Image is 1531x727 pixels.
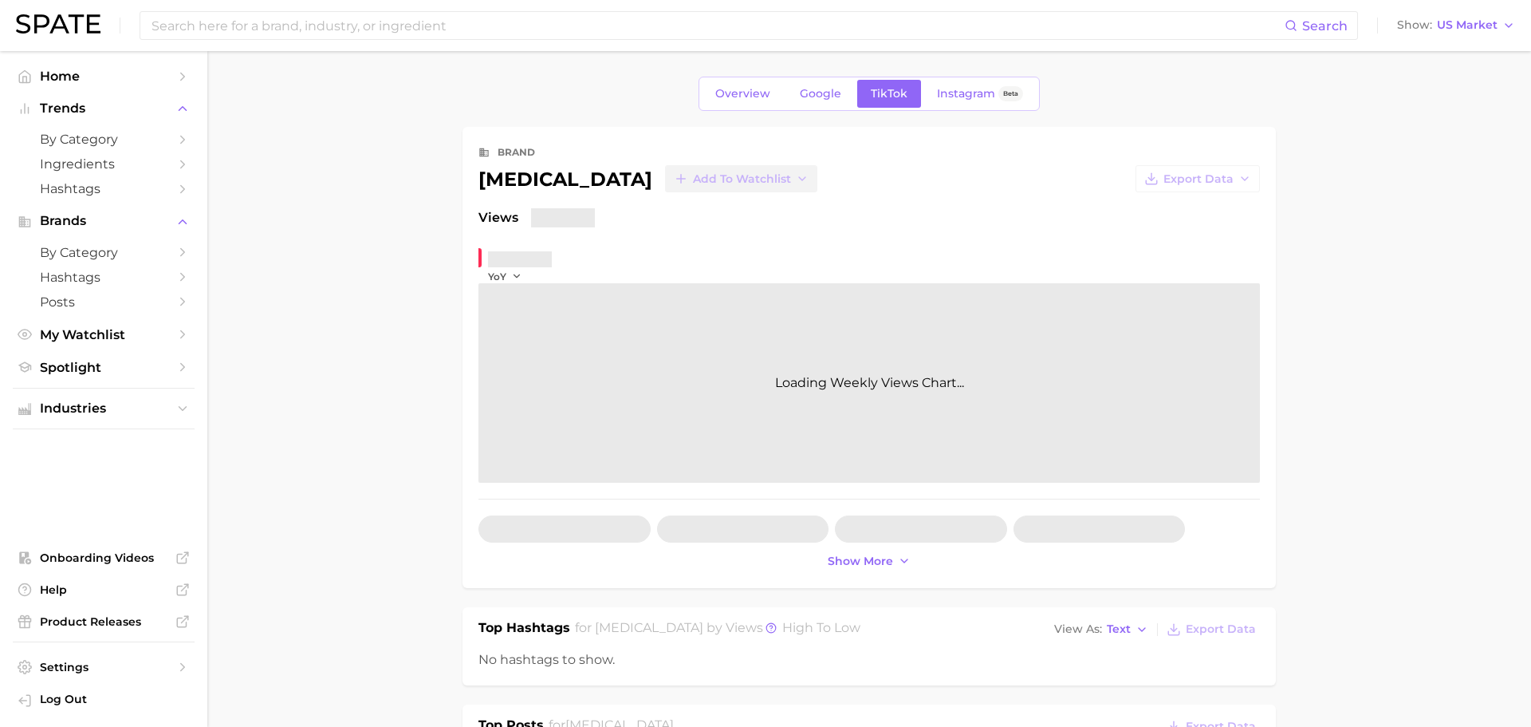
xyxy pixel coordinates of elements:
[40,294,167,310] span: Posts
[937,87,995,101] span: Instagram
[13,97,195,121] button: Trends
[40,583,167,597] span: Help
[1186,622,1256,636] span: Export Data
[13,176,195,201] a: Hashtags
[1050,619,1152,640] button: View AsText
[40,132,167,147] span: by Category
[693,172,791,186] span: Add to Watchlist
[150,12,1285,39] input: Search here for a brand, industry, or ingredient
[478,650,1260,670] div: No hashtags to show.
[665,165,817,192] button: Add to Watchlist
[13,578,195,602] a: Help
[13,355,195,380] a: Spotlight
[40,692,182,706] span: Log Out
[13,127,195,152] a: by Category
[13,240,195,265] a: by Category
[40,101,167,116] span: Trends
[1397,21,1432,30] span: Show
[13,290,195,314] a: Posts
[478,165,817,192] div: [MEDICAL_DATA]
[1135,165,1260,192] button: Export Data
[857,80,921,108] a: TikTok
[40,660,167,674] span: Settings
[1054,625,1102,634] span: View As
[16,14,100,34] img: SPATE
[40,181,167,196] span: Hashtags
[13,546,195,570] a: Onboarding Videos
[13,397,195,421] button: Industries
[1003,87,1018,101] span: Beta
[13,152,195,176] a: Ingredients
[40,360,167,375] span: Spotlight
[13,64,195,89] a: Home
[715,87,770,101] span: Overview
[40,401,167,416] span: Industries
[923,80,1037,108] a: InstagramBeta
[13,322,195,347] a: My Watchlist
[40,270,167,285] span: Hashtags
[40,614,167,629] span: Product Releases
[478,208,518,227] span: Views
[40,69,167,84] span: Home
[13,209,195,233] button: Brands
[1163,172,1234,186] span: Export Data
[488,270,522,283] button: YoY
[1163,618,1260,641] button: Export Data
[13,687,195,714] a: Log out. Currently logged in with e-mail dana.cohen@emersongroup.com.
[13,610,195,634] a: Product Releases
[828,555,893,568] span: Show more
[40,214,167,228] span: Brands
[40,156,167,172] span: Ingredients
[1302,18,1348,34] span: Search
[871,87,907,101] span: TikTok
[1437,21,1498,30] span: US Market
[782,620,860,635] span: high to low
[13,655,195,679] a: Settings
[1107,625,1131,634] span: Text
[40,245,167,260] span: by Category
[702,80,784,108] a: Overview
[478,618,570,641] h1: Top Hashtags
[40,327,167,342] span: My Watchlist
[595,620,703,635] span: [MEDICAL_DATA]
[478,283,1260,483] div: Loading Weekly Views Chart...
[1393,15,1519,36] button: ShowUS Market
[498,143,535,162] div: brand
[40,551,167,565] span: Onboarding Videos
[786,80,855,108] a: Google
[13,265,195,290] a: Hashtags
[488,270,506,283] span: YoY
[575,618,860,641] h2: for by Views
[800,87,841,101] span: Google
[824,551,915,572] button: Show more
